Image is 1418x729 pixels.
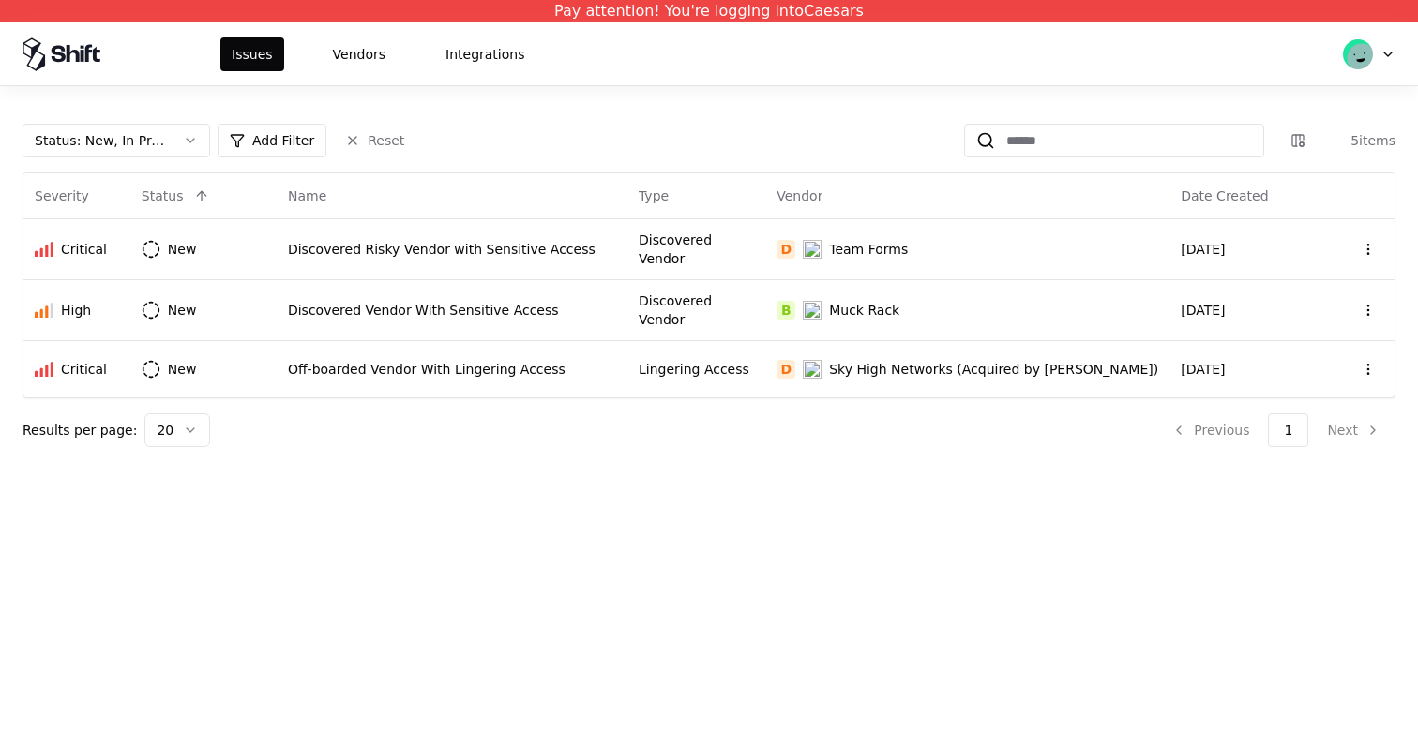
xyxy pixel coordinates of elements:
div: D [777,240,795,259]
div: [DATE] [1181,301,1320,320]
div: Discovered Vendor [639,291,754,329]
div: [DATE] [1181,360,1320,379]
div: New [168,360,197,379]
div: New [168,240,197,259]
div: Critical [61,360,107,379]
div: Date Created [1181,186,1268,205]
div: Discovered Vendor [639,231,754,268]
button: 1 [1268,413,1308,447]
div: D [777,360,795,379]
button: Issues [220,37,284,71]
div: Lingering Access [639,360,754,379]
button: New [142,232,231,266]
button: Integrations [434,37,536,71]
div: Discovered Vendor With Sensitive Access [288,301,616,320]
div: 5 items [1320,131,1395,150]
button: Vendors [322,37,397,71]
button: Reset [334,124,415,157]
div: Status : New, In Progress [35,131,168,150]
p: Results per page: [23,421,137,439]
div: B [777,301,795,320]
div: Team Forms [829,240,908,259]
div: [DATE] [1181,240,1320,259]
div: Muck Rack [829,301,899,320]
img: Muck Rack [803,301,822,320]
button: Add Filter [218,124,326,157]
div: High [61,301,91,320]
div: Off-boarded Vendor With Lingering Access [288,360,616,379]
div: Sky High Networks (Acquired by [PERSON_NAME]) [829,360,1158,379]
button: New [142,352,231,386]
img: Team Forms [803,240,822,259]
img: Sky High Networks (Acquired by McAfee) [803,360,822,379]
div: Severity [35,186,89,205]
div: Name [288,186,326,205]
nav: pagination [1156,413,1395,447]
div: New [168,301,197,320]
button: New [142,293,231,327]
div: Vendor [777,186,822,205]
div: Critical [61,240,107,259]
div: Discovered Risky Vendor with Sensitive Access [288,240,616,259]
div: Type [639,186,669,205]
div: Status [142,186,184,205]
